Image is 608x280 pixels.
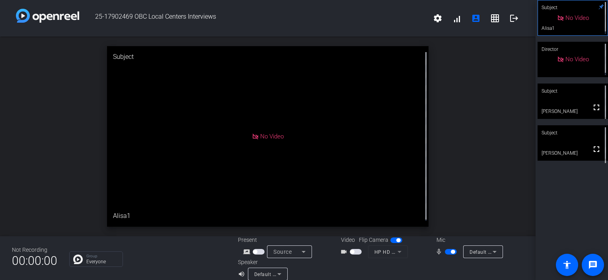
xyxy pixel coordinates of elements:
[243,247,253,257] mat-icon: screen_share_outline
[254,271,340,277] span: Default - Speakers (Realtek(R) Audio)
[592,103,601,112] mat-icon: fullscreen
[341,236,355,244] span: Video
[538,84,608,99] div: Subject
[562,260,572,270] mat-icon: accessibility
[86,254,119,258] p: Group
[238,258,286,266] div: Speaker
[538,125,608,140] div: Subject
[447,9,466,28] button: signal_cellular_alt
[592,144,601,154] mat-icon: fullscreen
[471,14,481,23] mat-icon: account_box
[238,236,318,244] div: Present
[273,249,292,255] span: Source
[359,236,388,244] span: Flip Camera
[86,259,119,264] p: Everyone
[238,269,247,279] mat-icon: volume_up
[565,14,589,21] span: No Video
[12,246,57,254] div: Not Recording
[490,14,500,23] mat-icon: grid_on
[12,251,57,270] span: 00:00:00
[433,14,442,23] mat-icon: settings
[79,9,428,28] span: 25-17902469 OBC Local Centers Interviews
[260,133,284,140] span: No Video
[429,236,508,244] div: Mic
[509,14,519,23] mat-icon: logout
[107,46,429,68] div: Subject
[435,247,445,257] mat-icon: mic_none
[16,9,79,23] img: white-gradient.svg
[538,42,608,57] div: Director
[588,260,598,270] mat-icon: message
[565,56,589,63] span: No Video
[73,255,83,264] img: Chat Icon
[340,247,350,257] mat-icon: videocam_outline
